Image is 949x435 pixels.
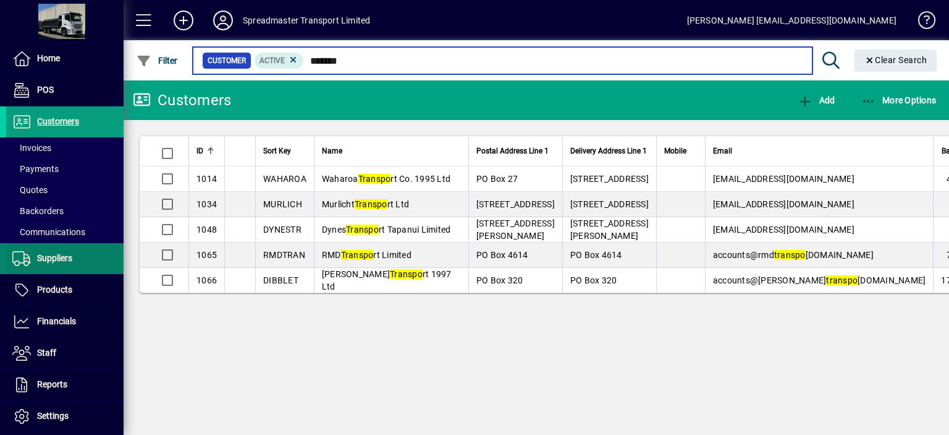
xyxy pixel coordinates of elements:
[774,250,806,260] em: transpo
[476,275,523,285] span: PO Box 320
[713,174,854,184] span: [EMAIL_ADDRESS][DOMAIN_NAME]
[6,158,124,179] a: Payments
[713,144,926,158] div: Email
[864,55,927,65] span: Clear Search
[208,54,246,67] span: Customer
[664,144,698,158] div: Mobile
[826,275,858,285] em: transpo
[570,174,649,184] span: [STREET_ADDRESS]
[6,338,124,369] a: Staff
[322,250,411,260] span: RMD rt Limited
[476,199,555,209] span: [STREET_ADDRESS]
[263,144,291,158] span: Sort Key
[6,200,124,222] a: Backorders
[164,9,203,32] button: Add
[37,53,60,63] span: Home
[12,206,64,216] span: Backorders
[476,174,518,184] span: PO Box 27
[476,250,528,260] span: PO Box 4614
[570,275,617,285] span: PO Box 320
[713,144,732,158] span: Email
[346,225,379,235] em: Transpo
[713,199,854,209] span: [EMAIL_ADDRESS][DOMAIN_NAME]
[203,9,243,32] button: Profile
[713,275,926,285] span: accounts@[PERSON_NAME] [DOMAIN_NAME]
[713,250,874,260] span: accounts@rmd [DOMAIN_NAME]
[37,253,72,263] span: Suppliers
[133,50,181,72] button: Filter
[37,285,72,295] span: Products
[858,89,940,111] button: More Options
[6,369,124,400] a: Reports
[6,43,124,74] a: Home
[6,75,124,106] a: POS
[6,306,124,337] a: Financials
[358,174,391,184] em: Transpo
[243,11,370,30] div: Spreadmaster Transport Limited
[322,144,461,158] div: Name
[798,95,835,105] span: Add
[476,144,549,158] span: Postal Address Line 1
[6,243,124,274] a: Suppliers
[6,179,124,200] a: Quotes
[390,269,423,279] em: Transpo
[322,199,409,209] span: Murlicht rt Ltd
[37,116,79,126] span: Customers
[570,218,649,241] span: [STREET_ADDRESS][PERSON_NAME]
[322,225,451,235] span: Dynes rt Tapanui Limited
[37,85,54,95] span: POS
[795,89,838,111] button: Add
[322,144,342,158] span: Name
[570,144,647,158] span: Delivery Address Line 1
[355,199,387,209] em: Transpo
[687,11,896,30] div: [PERSON_NAME] [EMAIL_ADDRESS][DOMAIN_NAME]
[713,225,854,235] span: [EMAIL_ADDRESS][DOMAIN_NAME]
[37,348,56,358] span: Staff
[570,250,622,260] span: PO Box 4614
[133,90,231,110] div: Customers
[322,269,452,291] span: [PERSON_NAME] rt 1997 Ltd
[196,144,217,158] div: ID
[255,53,304,69] mat-chip: Activation Status: Active
[37,411,69,421] span: Settings
[854,50,937,72] button: Clear
[196,144,203,158] span: ID
[6,137,124,158] a: Invoices
[6,275,124,306] a: Products
[196,275,217,285] span: 1066
[12,227,85,237] span: Communications
[259,56,285,65] span: Active
[263,199,302,209] span: MURLICH
[37,316,76,326] span: Financials
[196,225,217,235] span: 1048
[196,250,217,260] span: 1065
[263,275,298,285] span: DIBBLET
[6,222,124,243] a: Communications
[909,2,934,43] a: Knowledge Base
[263,225,302,235] span: DYNESTR
[196,174,217,184] span: 1014
[12,164,59,174] span: Payments
[137,56,178,66] span: Filter
[341,250,374,260] em: Transpo
[6,401,124,432] a: Settings
[322,174,450,184] span: Waharoa rt Co. 1995 Ltd
[37,379,67,389] span: Reports
[664,144,686,158] span: Mobile
[196,199,217,209] span: 1034
[263,250,305,260] span: RMDTRAN
[861,95,937,105] span: More Options
[570,199,649,209] span: [STREET_ADDRESS]
[12,143,51,153] span: Invoices
[476,218,555,241] span: [STREET_ADDRESS][PERSON_NAME]
[263,174,306,184] span: WAHAROA
[12,185,48,195] span: Quotes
